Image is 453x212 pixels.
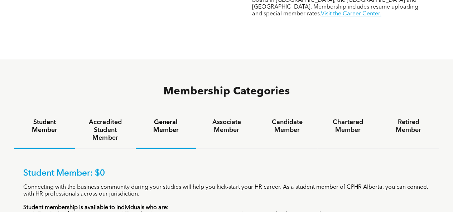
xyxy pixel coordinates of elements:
[321,11,381,17] a: Visit the Career Center.
[23,205,169,211] strong: Student membership is available to individuals who are:
[324,118,371,134] h4: Chartered Member
[203,118,250,134] h4: Associate Member
[163,86,290,97] span: Membership Categories
[21,118,68,134] h4: Student Member
[263,118,311,134] h4: Candidate Member
[23,184,430,198] p: Connecting with the business community during your studies will help you kick-start your HR caree...
[142,118,190,134] h4: General Member
[23,168,430,179] p: Student Member: $0
[81,118,129,142] h4: Accredited Student Member
[385,118,432,134] h4: Retired Member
